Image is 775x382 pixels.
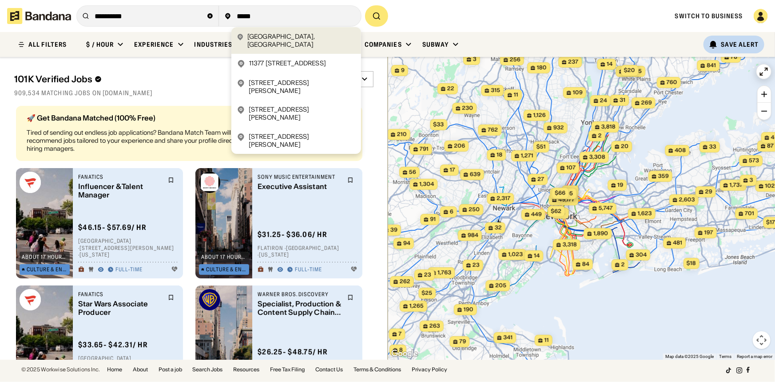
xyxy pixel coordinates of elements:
[766,219,775,225] span: $17
[398,330,401,338] span: 7
[390,348,419,360] a: Open this area in Google Maps (opens a new window)
[78,182,163,199] div: Influencer & Talent Manager
[600,97,607,105] span: 24
[201,254,247,260] div: about 17 hours ago
[420,145,429,153] span: 791
[675,12,743,20] a: Switch to Business
[491,87,500,94] span: 315
[601,123,616,131] span: 3,818
[195,40,233,48] div: Industries
[745,210,754,217] span: 701
[270,367,305,372] a: Free Tax Filing
[390,226,397,234] span: 39
[731,53,737,61] span: 78
[617,181,623,189] span: 19
[401,67,405,74] span: 9
[568,58,578,66] span: 237
[665,354,714,359] span: Map data ©2025 Google
[20,289,41,310] img: Fanatics logo
[206,267,247,272] div: Culture & Entertainment
[510,56,521,64] span: 256
[707,62,716,69] span: 841
[159,367,182,372] a: Post a job
[7,8,71,24] img: Bandana logotype
[544,337,549,344] span: 11
[193,367,223,372] a: Search Jobs
[86,40,114,48] div: $ / hour
[495,282,506,290] span: 205
[468,232,478,239] span: 984
[258,347,328,357] div: $ 26.25 - $48.75 / hr
[737,354,772,359] a: Report a map error
[582,261,589,268] span: 84
[488,126,498,134] span: 762
[115,266,143,273] div: Full-time
[134,40,174,48] div: Experience
[534,252,540,260] span: 14
[354,367,401,372] a: Terms & Conditions
[636,251,647,259] span: 304
[27,267,68,272] div: Culture & Entertainment
[555,189,565,196] span: $66
[462,105,473,112] span: 230
[437,269,451,277] span: 1,763
[469,206,480,213] span: 250
[767,142,774,150] span: 87
[78,223,147,233] div: $ 46.15 - $57.69 / hr
[450,208,453,216] span: 6
[78,238,178,259] div: [GEOGRAPHIC_DATA] · [STREET_ADDRESS][PERSON_NAME] · [US_STATE]
[620,97,625,104] span: 31
[537,64,547,72] span: 180
[450,166,455,174] span: 17
[419,181,434,188] span: 1,304
[199,289,220,310] img: Warner Bros. Discovery logo
[521,152,533,160] span: 1,271
[107,367,122,372] a: Home
[730,181,743,189] span: 1,737
[78,291,163,298] div: Fanatics
[78,173,163,181] div: Fanatics
[687,260,696,266] span: $18
[21,367,100,372] div: © 2025 Workwise Solutions Inc.
[430,216,436,223] span: 91
[473,56,477,63] span: 3
[719,354,731,359] a: Terms (opens in new tab)
[249,105,356,121] div: [STREET_ADDRESS][PERSON_NAME]
[78,355,178,376] div: [GEOGRAPHIC_DATA] · [STREET_ADDRESS][PERSON_NAME] · [US_STATE]
[422,40,449,48] div: Subway
[508,251,523,258] span: 1,023
[403,240,410,247] span: 94
[20,172,41,193] img: Fanatics logo
[625,68,642,75] span: 2,005
[421,290,432,296] span: $25
[412,367,448,372] a: Privacy Policy
[599,205,613,212] span: 5,747
[721,40,759,48] div: Save Alert
[607,60,612,68] span: 14
[562,209,565,217] span: 3
[78,341,148,350] div: $ 33.65 - $42.31 / hr
[563,241,577,249] span: 3,318
[537,143,546,150] span: $51
[258,291,342,298] div: Warner Bros. Discovery
[454,142,465,150] span: 206
[464,306,473,314] span: 190
[704,229,713,237] span: 197
[470,171,481,178] span: 639
[638,210,652,217] span: 1,623
[14,102,373,360] div: grid
[433,121,444,128] span: $33
[249,133,356,149] div: [STREET_ADDRESS][PERSON_NAME]
[258,300,342,317] div: Specialist, Production & Content Supply Chain Procurement
[558,196,575,204] span: 49,177
[598,132,602,140] span: 2
[199,172,220,193] img: Sony Music Entertainment logo
[27,129,265,153] div: Tired of sending out endless job applications? Bandana Match Team will recommend jobs tailored to...
[28,41,67,48] div: ALL FILTERS
[667,79,677,86] span: 760
[258,173,342,181] div: Sony Music Entertainment
[749,157,759,165] span: 573
[497,195,510,202] span: 2,317
[771,134,775,141] span: 4
[514,91,518,99] span: 11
